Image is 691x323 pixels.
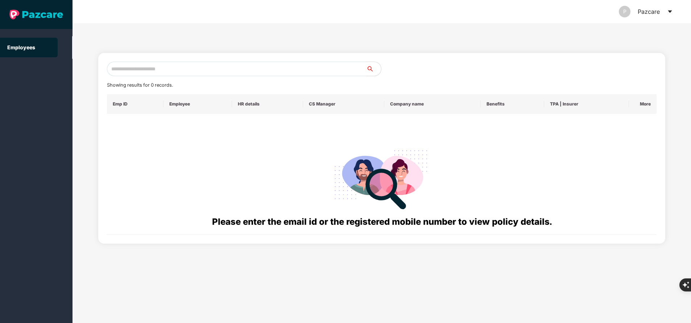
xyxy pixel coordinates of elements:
[107,82,173,88] span: Showing results for 0 records.
[623,6,626,17] span: P
[544,94,629,114] th: TPA | Insurer
[629,94,657,114] th: More
[384,94,481,114] th: Company name
[164,94,232,114] th: Employee
[366,62,381,76] button: search
[481,94,544,114] th: Benefits
[366,66,381,72] span: search
[7,44,35,50] a: Employees
[667,9,673,15] span: caret-down
[303,94,384,114] th: CS Manager
[107,94,164,114] th: Emp ID
[212,216,552,227] span: Please enter the email id or the registered mobile number to view policy details.
[330,141,434,215] img: svg+xml;base64,PHN2ZyB4bWxucz0iaHR0cDovL3d3dy53My5vcmcvMjAwMC9zdmciIHdpZHRoPSIyODgiIGhlaWdodD0iMj...
[232,94,303,114] th: HR details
